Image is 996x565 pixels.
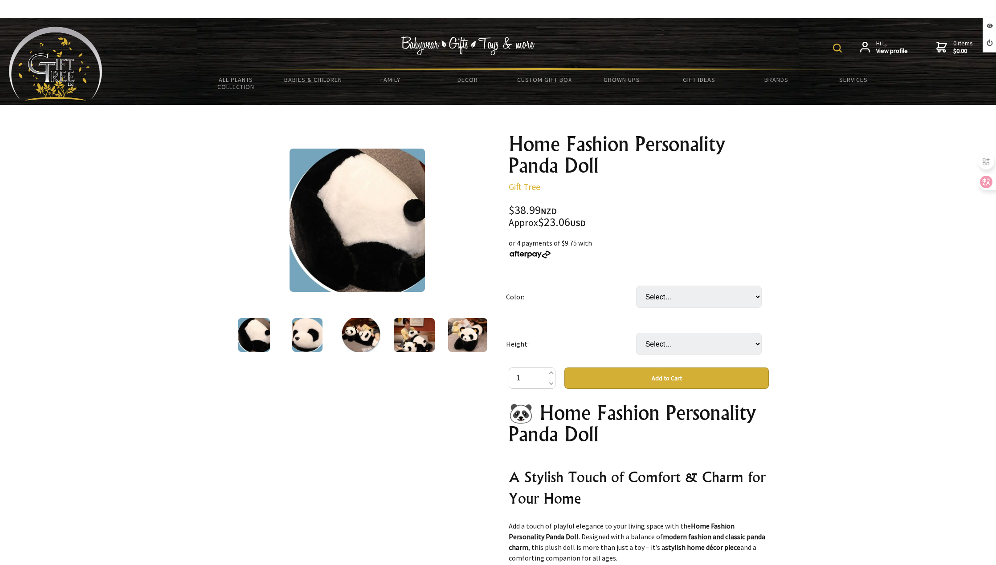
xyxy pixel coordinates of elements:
td: Color: [506,273,636,320]
a: Services [815,70,892,89]
a: Brands [738,70,815,89]
h1: 🐼 Home Fashion Personality Panda Doll [509,402,769,445]
a: All Plants Collection [197,70,274,96]
a: Grown Ups [584,70,661,89]
div: $38.99 $23.06 [509,205,769,229]
a: Babies & Children [274,70,351,89]
h2: A Stylish Touch of Comfort & Charm for Your Home [509,466,769,509]
span: USD [570,218,586,228]
button: Add to Cart [564,367,769,389]
span: Hi L, [876,40,908,55]
img: Home Fashion Personality Panda Doll [292,318,322,352]
span: NZD [541,206,557,216]
small: Approx [509,217,538,229]
strong: View profile [876,47,908,55]
img: Home Fashion Personality Panda Doll [394,318,435,352]
a: Decor [429,70,506,89]
a: Hi L,View profile [860,40,908,55]
td: Height: [506,320,636,367]
strong: modern fashion and classic panda charm [509,532,765,552]
a: Gift Ideas [661,70,738,89]
span: 0 items [953,39,973,55]
a: 0 items$0.00 [936,40,973,55]
img: Home Fashion Personality Panda Doll [290,149,425,292]
a: Family [352,70,429,89]
strong: stylish home décor piece [665,543,740,552]
a: Custom Gift Box [506,70,583,89]
img: Home Fashion Personality Panda Doll [341,318,380,352]
strong: Home Fashion Personality Panda Doll [509,521,735,541]
img: Home Fashion Personality Panda Doll [238,318,270,352]
a: Gift Tree [509,181,540,192]
img: Babyware - Gifts - Toys and more... [9,27,102,101]
img: product search [833,44,842,52]
img: Home Fashion Personality Panda Doll [448,318,487,352]
img: Babywear - Gifts - Toys & more [401,36,535,55]
img: Afterpay [509,250,551,258]
p: Add a touch of playful elegance to your living space with the . Designed with a balance of , this... [509,521,769,563]
h1: Home Fashion Personality Panda Doll [509,133,769,176]
div: or 4 payments of $9.75 with [509,238,769,259]
strong: $0.00 [953,47,973,55]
